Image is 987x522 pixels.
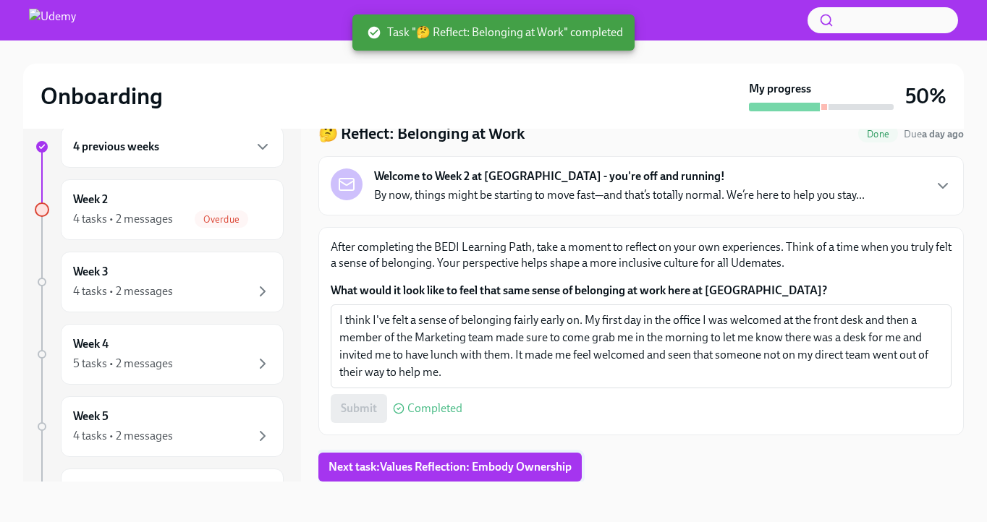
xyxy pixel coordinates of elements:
strong: Welcome to Week 2 at [GEOGRAPHIC_DATA] - you're off and running! [374,168,725,184]
button: Next task:Values Reflection: Embody Ownership [318,453,582,482]
a: Week 45 tasks • 2 messages [35,324,284,385]
h6: 4 previous weeks [73,139,159,155]
div: 4 tasks • 2 messages [73,283,173,299]
strong: My progress [749,81,811,97]
h4: 🤔 Reflect: Belonging at Work [318,123,525,145]
h6: Week 2 [73,192,108,207]
h6: Week 3 [73,264,109,280]
span: Overdue [195,214,248,225]
span: Due [904,128,964,140]
textarea: I think I've felt a sense of belonging fairly early on. My first day in the office I was welcomed... [339,312,943,381]
strong: a day ago [922,128,964,140]
span: Completed [407,403,462,414]
label: What would it look like to feel that same sense of belonging at work here at [GEOGRAPHIC_DATA]? [331,283,952,299]
h6: Week 5 [73,408,109,424]
span: Task "🤔 Reflect: Belonging at Work" completed [367,25,623,40]
h6: Week 6 [73,481,109,497]
a: Week 24 tasks • 2 messagesOverdue [35,179,284,240]
div: 4 tasks • 2 messages [73,428,173,444]
h2: Onboarding [41,82,163,111]
p: After completing the BEDI Learning Path, take a moment to reflect on your own experiences. Think ... [331,239,952,271]
h3: 50% [905,83,946,109]
div: 4 tasks • 2 messages [73,211,173,227]
span: September 6th, 2025 10:00 [904,127,964,141]
span: Next task : Values Reflection: Embody Ownership [329,460,572,474]
a: Week 34 tasks • 2 messages [35,252,284,312]
div: 4 previous weeks [61,126,284,168]
div: 5 tasks • 2 messages [73,356,173,372]
span: Done [858,129,898,140]
img: Udemy [29,9,76,32]
p: By now, things might be starting to move fast—and that’s totally normal. We’re here to help you s... [374,187,865,203]
h6: Week 4 [73,336,109,352]
a: Week 54 tasks • 2 messages [35,396,284,457]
